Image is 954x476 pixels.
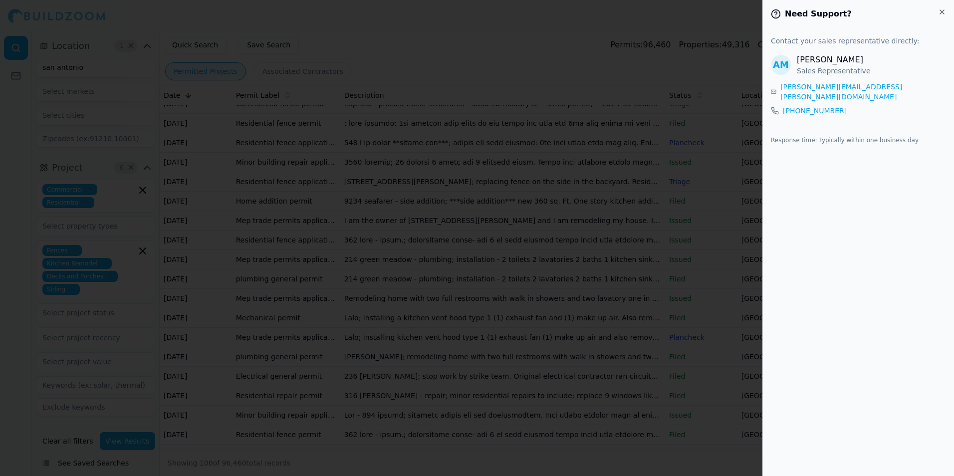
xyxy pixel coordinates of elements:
[797,54,871,66] p: [PERSON_NAME]
[771,136,946,144] p: Response time: Typically within one business day
[773,58,789,72] span: AM
[780,82,946,102] a: [PERSON_NAME][EMAIL_ADDRESS][PERSON_NAME][DOMAIN_NAME]
[771,36,946,46] p: Contact your sales representative directly:
[783,106,847,116] a: [PHONE_NUMBER]
[771,8,946,20] h2: Need Support?
[797,66,871,76] p: Sales Representative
